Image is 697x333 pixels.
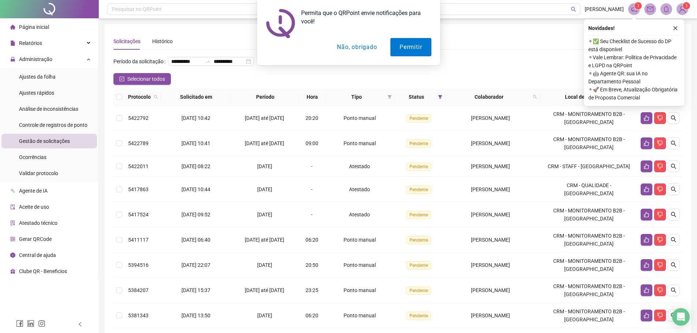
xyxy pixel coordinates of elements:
[471,212,510,217] span: [PERSON_NAME]
[644,262,649,268] span: like
[128,93,151,101] span: Protocolo
[295,9,431,26] div: Permita que o QRPoint envie notificações para você!
[19,204,49,210] span: Aceite de uso
[306,115,318,121] span: 20:20
[299,88,325,106] th: Hora
[245,237,284,243] span: [DATE] até [DATE]
[671,313,677,318] span: search
[152,91,160,102] span: search
[19,188,48,194] span: Agente de IA
[406,140,431,148] span: Pendente
[161,88,231,106] th: Solicitado em
[471,140,510,146] span: [PERSON_NAME]
[181,313,210,318] span: [DATE] 13:50
[657,313,663,318] span: dislike
[10,253,15,258] span: info-circle
[438,95,442,99] span: filter
[471,313,510,318] span: [PERSON_NAME]
[19,74,56,80] span: Ajustes da folha
[540,303,638,328] td: CRM - MONITORAMENTO B2B - [GEOGRAPHIC_DATA]
[657,237,663,243] span: dislike
[78,322,83,327] span: left
[245,287,284,293] span: [DATE] até [DATE]
[588,69,680,86] span: ⚬ 🤖 Agente QR: sua IA no Departamento Pessoal
[387,95,392,99] span: filter
[19,252,56,258] span: Central de ajuda
[128,115,149,121] span: 5422792
[306,313,318,318] span: 06:20
[657,163,663,169] span: dislike
[181,163,210,169] span: [DATE] 08:22
[245,115,284,121] span: [DATE] até [DATE]
[257,163,272,169] span: [DATE]
[245,140,284,146] span: [DATE] até [DATE]
[328,38,386,56] button: Não, obrigado
[181,212,210,217] span: [DATE] 09:52
[398,93,435,101] span: Status
[644,163,649,169] span: like
[113,73,171,85] button: Selecionar todos
[671,262,677,268] span: search
[19,122,87,128] span: Controle de registros de ponto
[10,204,15,209] span: audit
[657,115,663,121] span: dislike
[540,227,638,253] td: CRM - MONITORAMENTO B2B - [GEOGRAPHIC_DATA]
[19,138,70,144] span: Gestão de solicitações
[406,163,431,171] span: Pendente
[540,278,638,303] td: CRM - MONITORAMENTO B2B - [GEOGRAPHIC_DATA]
[128,287,149,293] span: 5384207
[406,236,431,244] span: Pendente
[671,237,677,243] span: search
[671,163,677,169] span: search
[311,212,312,217] span: -
[181,115,210,121] span: [DATE] 10:42
[19,170,58,176] span: Validar protocolo
[540,156,638,177] td: CRM - STAFF - [GEOGRAPHIC_DATA]
[19,90,54,96] span: Ajustes rápidos
[344,140,376,146] span: Ponto manual
[344,237,376,243] span: Ponto manual
[390,38,431,56] button: Permitir
[344,262,376,268] span: Ponto manual
[128,140,149,146] span: 5422789
[644,212,649,217] span: like
[406,261,431,269] span: Pendente
[266,9,295,38] img: notification icon
[19,220,57,226] span: Atestado técnico
[19,268,67,274] span: Clube QR - Beneficios
[27,320,34,327] span: linkedin
[349,163,370,169] span: Atestado
[10,220,15,226] span: solution
[119,76,124,82] span: check-square
[128,212,149,217] span: 5417524
[127,75,165,83] span: Selecionar todos
[38,320,45,327] span: instagram
[671,140,677,146] span: search
[657,287,663,293] span: dislike
[671,186,677,192] span: search
[181,262,210,268] span: [DATE] 22:07
[128,163,149,169] span: 5422011
[540,131,638,156] td: CRM - MONITORAMENTO B2B - [GEOGRAPHIC_DATA]
[436,91,444,102] span: filter
[471,237,510,243] span: [PERSON_NAME]
[644,115,649,121] span: like
[306,140,318,146] span: 09:00
[406,312,431,320] span: Pendente
[128,237,149,243] span: 5411117
[471,163,510,169] span: [PERSON_NAME]
[540,202,638,227] td: CRM - MONITORAMENTO B2B - [GEOGRAPHIC_DATA]
[328,93,385,101] span: Tipo
[406,114,431,122] span: Pendente
[19,236,52,242] span: Gerar QRCode
[344,115,376,121] span: Ponto manual
[533,95,537,99] span: search
[540,177,638,202] td: CRM - QUALIDADE - [GEOGRAPHIC_DATA]
[154,95,158,99] span: search
[257,262,272,268] span: [DATE]
[19,106,78,112] span: Análise de inconsistências
[128,313,149,318] span: 5381343
[181,237,210,243] span: [DATE] 06:40
[543,93,627,101] span: Local de trabalho
[306,287,318,293] span: 23:25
